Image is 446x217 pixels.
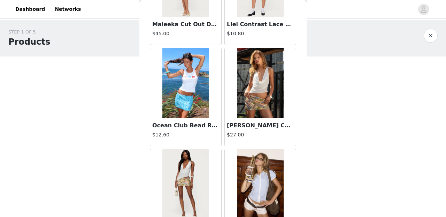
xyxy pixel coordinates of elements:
[227,131,294,139] h4: $27.00
[152,30,219,37] h4: $45.00
[11,1,49,17] a: Dashboard
[8,36,50,48] h1: Products
[152,131,219,139] h4: $12.60
[227,20,294,29] h3: Liel Contrast Lace Pinstripe Mini Dress
[152,121,219,130] h3: Ocean Club Bead Ribbed Tank Top
[152,20,219,29] h3: Maleeka Cut Out Denim Mini Dress
[237,48,283,118] img: Denise Asymmetric Chiffon Cowl Neck Top
[162,48,209,118] img: Ocean Club Bead Ribbed Tank Top
[227,121,294,130] h3: [PERSON_NAME] Chiffon Cowl Neck Top
[51,1,85,17] a: Networks
[227,30,294,37] h4: $10.80
[420,4,427,15] div: avatar
[8,29,50,36] div: STEP 1 OF 5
